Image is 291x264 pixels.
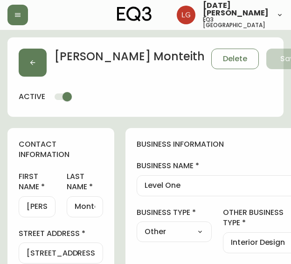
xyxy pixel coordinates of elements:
[137,207,212,218] label: business type
[203,2,269,17] span: [DATE][PERSON_NAME]
[203,17,269,28] h5: eq3 [GEOGRAPHIC_DATA]
[211,49,259,69] button: Delete
[54,49,205,69] h2: [PERSON_NAME] Monteith
[67,171,103,193] label: last name
[19,139,103,160] h4: contact information
[117,7,152,21] img: logo
[19,228,103,239] label: street address
[223,54,247,64] span: Delete
[19,92,45,102] h4: active
[177,6,195,24] img: 2638f148bab13be18035375ceda1d187
[19,171,55,193] label: first name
